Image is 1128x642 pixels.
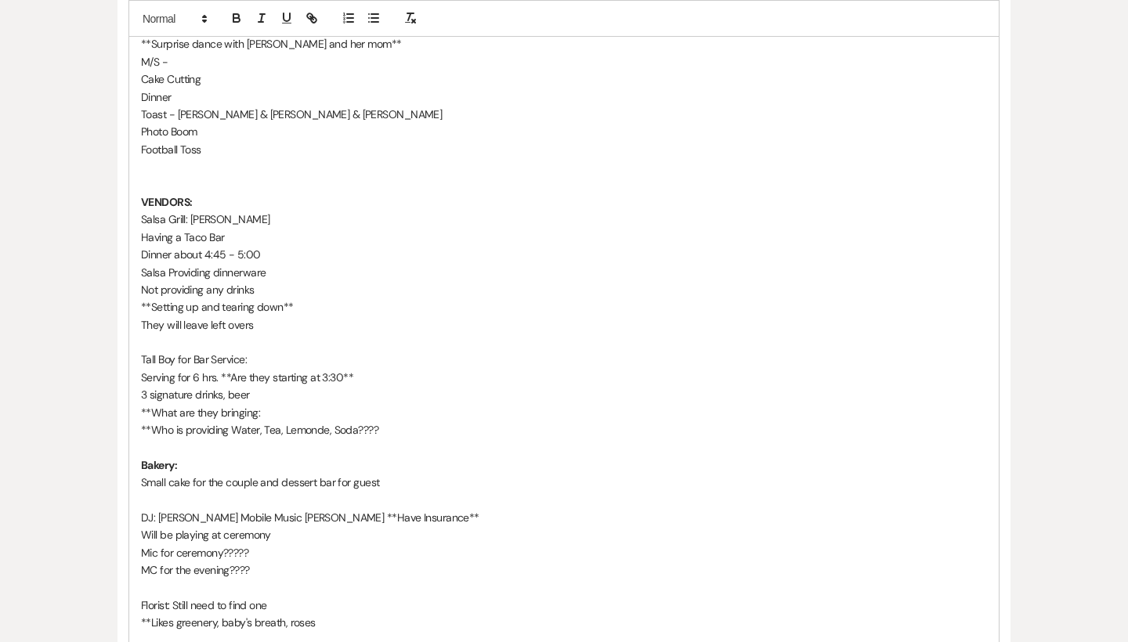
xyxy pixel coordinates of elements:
p: Will be playing at ceremony [141,526,987,543]
p: Having a Taco Bar [141,229,987,246]
p: Small cake for the couple and dessert bar for guest [141,474,987,491]
p: Cake Cutting [141,70,987,88]
p: Dinner [141,88,987,106]
p: 3 signature drinks, beer [141,386,987,403]
p: Tall Boy for Bar Service: [141,351,987,368]
p: **Surprise dance with [PERSON_NAME] and her mom** [141,35,987,52]
p: Serving for 6 hrs. **Are they starting at 3:30** [141,369,987,386]
p: They will leave left overs [141,316,987,334]
p: Toast - [PERSON_NAME] & [PERSON_NAME] & [PERSON_NAME] [141,106,987,123]
strong: Bakery: [141,458,177,472]
p: M/S - [141,53,987,70]
p: Salsa Grill: [PERSON_NAME] [141,211,987,228]
strong: VENDORS: [141,195,193,209]
p: **What are they bringing: [141,404,987,421]
p: **Setting up and tearing down** [141,298,987,316]
p: DJ: [PERSON_NAME] Mobile Music [PERSON_NAME] **Have Insurance** [141,509,987,526]
p: Photo Boom [141,123,987,140]
p: Dinner about 4:45 - 5:00 [141,246,987,263]
p: Mic for ceremony????? [141,544,987,561]
p: Florist: Still need to find one [141,597,987,614]
p: Salsa Providing dinnerware [141,264,987,281]
p: Not providing any drinks [141,281,987,298]
p: Football Toss [141,141,987,158]
p: **Likes greenery, baby's breath, roses [141,614,987,631]
p: MC for the evening???? [141,561,987,579]
p: **Who is providing Water, Tea, Lemonde, Soda???? [141,421,987,438]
